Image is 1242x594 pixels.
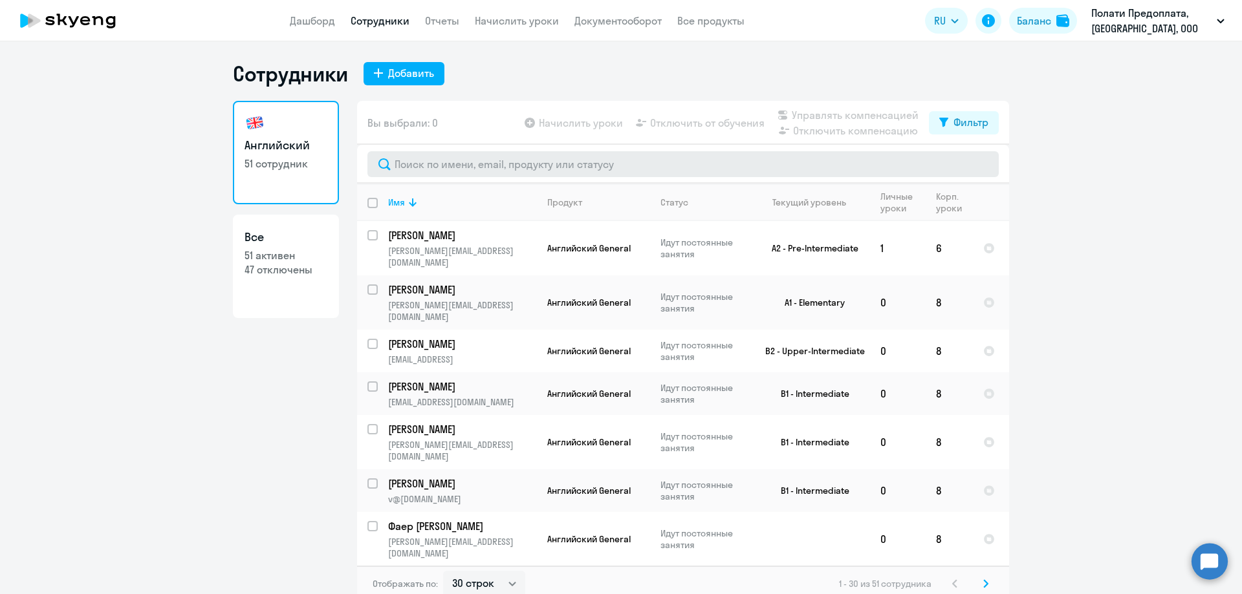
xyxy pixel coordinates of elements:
[547,196,649,208] div: Продукт
[880,191,925,214] div: Личные уроки
[388,282,536,297] a: [PERSON_NAME]
[547,388,631,399] span: Английский General
[233,101,339,204] a: Английский51 сотрудник
[245,137,327,154] h3: Английский
[388,379,536,394] a: [PERSON_NAME]
[750,275,870,330] td: A1 - Elementary
[926,415,973,469] td: 8
[245,229,327,246] h3: Все
[547,297,631,308] span: Английский General
[926,469,973,512] td: 8
[388,196,405,208] div: Имя
[870,415,926,469] td: 0
[953,114,988,130] div: Фильтр
[547,533,631,545] span: Английский General
[388,422,536,436] a: [PERSON_NAME]
[388,196,536,208] div: Имя
[388,299,536,323] p: [PERSON_NAME][EMAIL_ADDRESS][DOMAIN_NAME]
[388,422,534,436] p: [PERSON_NAME]
[351,14,409,27] a: Сотрудники
[245,156,327,171] p: 51 сотрудник
[926,512,973,566] td: 8
[388,439,536,462] p: [PERSON_NAME][EMAIL_ADDRESS][DOMAIN_NAME]
[388,245,536,268] p: [PERSON_NAME][EMAIL_ADDRESS][DOMAIN_NAME]
[660,339,749,363] p: Идут постоянные занятия
[367,115,438,131] span: Вы выбрали: 0
[245,112,265,133] img: english
[388,476,536,491] a: [PERSON_NAME]
[425,14,459,27] a: Отчеты
[245,262,327,277] p: 47 отключены
[388,282,534,297] p: [PERSON_NAME]
[870,275,926,330] td: 0
[388,493,536,505] p: v@[DOMAIN_NAME]
[880,191,917,214] div: Личные уроки
[660,479,749,502] p: Идут постоянные занятия
[388,476,534,491] p: [PERSON_NAME]
[388,337,534,351] p: [PERSON_NAME]
[233,61,348,87] h1: Сотрудники
[388,228,536,242] a: [PERSON_NAME]
[547,436,631,448] span: Английский General
[373,578,438,589] span: Отображать по:
[870,221,926,275] td: 1
[926,330,973,372] td: 8
[1056,14,1069,27] img: balance
[926,221,973,275] td: 6
[364,62,444,85] button: Добавить
[574,14,662,27] a: Документооборот
[245,248,327,262] p: 51 активен
[750,469,870,512] td: B1 - Intermediate
[660,196,688,208] div: Статус
[936,191,964,214] div: Корп. уроки
[388,396,536,408] p: [EMAIL_ADDRESS][DOMAIN_NAME]
[870,469,926,512] td: 0
[925,8,968,34] button: RU
[290,14,335,27] a: Дашборд
[750,415,870,469] td: B1 - Intermediate
[929,111,999,134] button: Фильтр
[750,330,870,372] td: B2 - Upper-Intermediate
[926,275,973,330] td: 8
[839,578,931,589] span: 1 - 30 из 51 сотрудника
[388,519,534,533] p: Фаер [PERSON_NAME]
[388,354,536,365] p: [EMAIL_ADDRESS]
[388,337,536,351] a: [PERSON_NAME]
[870,512,926,566] td: 0
[870,372,926,415] td: 0
[926,372,973,415] td: 8
[388,65,434,81] div: Добавить
[660,382,749,405] p: Идут постоянные занятия
[388,379,534,394] p: [PERSON_NAME]
[677,14,745,27] a: Все продукты
[760,196,869,208] div: Текущий уровень
[1085,5,1231,36] button: Полати Предоплата, [GEOGRAPHIC_DATA], ООО
[1091,5,1212,36] p: Полати Предоплата, [GEOGRAPHIC_DATA], ООО
[660,291,749,314] p: Идут постоянные занятия
[547,196,582,208] div: Продукт
[870,330,926,372] td: 0
[1017,13,1051,28] div: Баланс
[475,14,559,27] a: Начислить уроки
[750,372,870,415] td: B1 - Intermediate
[547,485,631,496] span: Английский General
[547,345,631,357] span: Английский General
[936,191,972,214] div: Корп. уроки
[750,221,870,275] td: A2 - Pre-Intermediate
[233,215,339,318] a: Все51 активен47 отключены
[660,527,749,551] p: Идут постоянные занятия
[934,13,946,28] span: RU
[388,536,536,559] p: [PERSON_NAME][EMAIL_ADDRESS][DOMAIN_NAME]
[660,196,749,208] div: Статус
[1009,8,1077,34] button: Балансbalance
[367,151,999,177] input: Поиск по имени, email, продукту или статусу
[772,196,846,208] div: Текущий уровень
[547,242,631,254] span: Английский General
[660,237,749,260] p: Идут постоянные занятия
[660,430,749,454] p: Идут постоянные занятия
[388,519,536,533] a: Фаер [PERSON_NAME]
[388,228,534,242] p: [PERSON_NAME]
